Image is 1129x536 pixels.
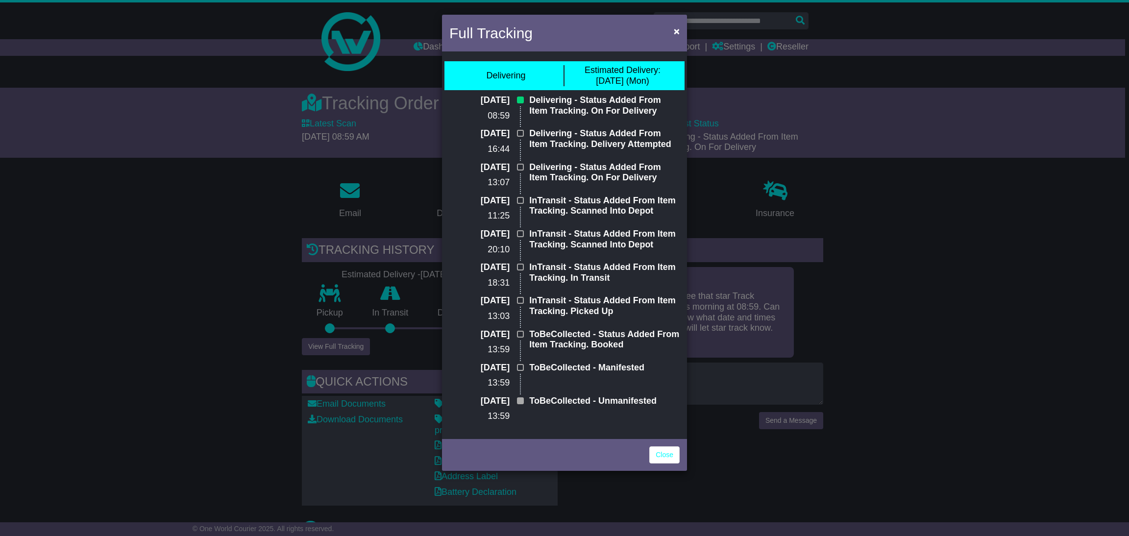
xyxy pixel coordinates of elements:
[529,195,680,217] p: InTransit - Status Added From Item Tracking. Scanned Into Depot
[529,95,680,116] p: Delivering - Status Added From Item Tracking. On For Delivery
[449,344,510,355] p: 13:59
[674,25,680,37] span: ×
[449,111,510,122] p: 08:59
[529,295,680,317] p: InTransit - Status Added From Item Tracking. Picked Up
[449,262,510,273] p: [DATE]
[449,329,510,340] p: [DATE]
[449,363,510,373] p: [DATE]
[449,378,510,389] p: 13:59
[449,229,510,240] p: [DATE]
[449,311,510,322] p: 13:03
[529,229,680,250] p: InTransit - Status Added From Item Tracking. Scanned Into Depot
[585,65,661,75] span: Estimated Delivery:
[449,128,510,139] p: [DATE]
[449,295,510,306] p: [DATE]
[449,22,533,44] h4: Full Tracking
[449,211,510,221] p: 11:25
[449,411,510,422] p: 13:59
[449,396,510,407] p: [DATE]
[449,144,510,155] p: 16:44
[529,329,680,350] p: ToBeCollected - Status Added From Item Tracking. Booked
[585,65,661,86] div: [DATE] (Mon)
[529,128,680,149] p: Delivering - Status Added From Item Tracking. Delivery Attempted
[449,244,510,255] p: 20:10
[449,195,510,206] p: [DATE]
[449,177,510,188] p: 13:07
[449,162,510,173] p: [DATE]
[529,396,680,407] p: ToBeCollected - Unmanifested
[649,446,680,463] a: Close
[449,278,510,289] p: 18:31
[486,71,525,81] div: Delivering
[529,363,680,373] p: ToBeCollected - Manifested
[529,262,680,283] p: InTransit - Status Added From Item Tracking. In Transit
[449,95,510,106] p: [DATE]
[669,21,685,41] button: Close
[529,162,680,183] p: Delivering - Status Added From Item Tracking. On For Delivery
